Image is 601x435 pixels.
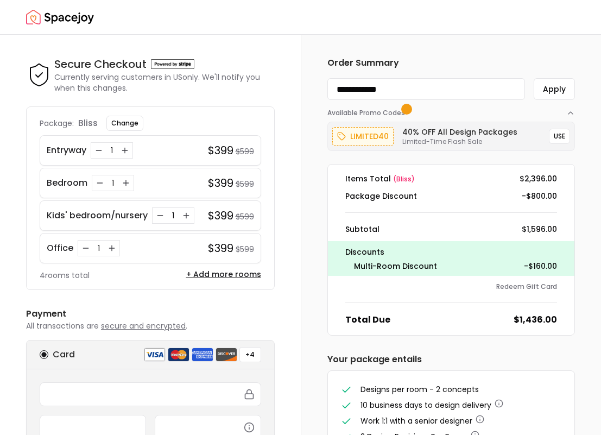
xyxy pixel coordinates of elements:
[107,178,118,188] div: 1
[40,118,74,129] p: Package:
[26,7,94,28] img: Spacejoy Logo
[354,261,437,272] dt: Multi-Room Discount
[393,174,415,184] span: ( bliss )
[239,347,261,362] button: +4
[47,242,73,255] p: Office
[106,116,143,131] button: Change
[78,117,98,130] p: bliss
[534,78,575,100] button: Apply
[106,145,117,156] div: 1
[168,210,179,221] div: 1
[236,211,254,222] small: $599
[549,129,570,144] button: USE
[192,348,213,362] img: american express
[236,244,254,255] small: $599
[327,117,575,151] div: Available Promo Codes
[53,348,75,361] h6: Card
[208,143,233,158] h4: $399
[522,191,557,201] dd: -$800.00
[402,127,517,137] h6: 40% OFF All Design Packages
[360,400,491,411] span: 10 business days to design delivery
[181,210,192,221] button: Increase quantity for Kids' bedroom/nursery
[93,145,104,156] button: Decrease quantity for Entryway
[327,353,575,366] h6: Your package entails
[106,243,117,254] button: Increase quantity for Office
[121,178,131,188] button: Increase quantity for Bedroom
[496,282,557,291] button: Redeem Gift Card
[345,224,379,235] dt: Subtotal
[345,313,390,326] dt: Total Due
[402,137,517,146] p: Limited-Time Flash Sale
[208,208,233,223] h4: $399
[94,178,105,188] button: Decrease quantity for Bedroom
[208,175,233,191] h4: $399
[345,191,417,201] dt: Package Discount
[47,176,87,190] p: Bedroom
[522,224,557,235] dd: $1,596.00
[26,320,275,331] p: All transactions are .
[327,56,575,70] h6: Order Summary
[360,384,479,395] span: Designs per room - 2 concepts
[350,130,389,143] p: limited40
[236,179,254,190] small: $599
[47,422,139,432] iframe: Campo de entrada seguro de la fecha de caducidad
[216,348,237,362] img: discover
[514,313,557,326] dd: $1,436.00
[162,422,254,432] iframe: Campo de entrada seguro para el CVC
[101,320,186,331] span: secure and encrypted
[47,144,86,157] p: Entryway
[168,348,189,362] img: mastercard
[26,7,94,28] a: Spacejoy
[345,245,558,259] p: Discounts
[119,145,130,156] button: Increase quantity for Entryway
[40,270,90,281] p: 4 rooms total
[80,243,91,254] button: Decrease quantity for Office
[144,348,166,362] img: visa
[54,56,147,72] h4: Secure Checkout
[54,72,275,93] p: Currently serving customers in US only. We'll notify you when this changes.
[155,210,166,221] button: Decrease quantity for Kids' bedroom/nursery
[345,173,415,184] dt: Items Total
[93,243,104,254] div: 1
[47,389,254,399] iframe: Campo de entrada seguro del número de tarjeta
[327,109,408,117] span: Available Promo Codes
[360,415,472,426] span: Work 1:1 with a senior designer
[47,209,148,222] p: Kids' bedroom/nursery
[236,146,254,157] small: $599
[26,307,275,320] h6: Payment
[186,269,261,280] button: + Add more rooms
[151,59,194,69] img: Powered by stripe
[208,241,233,256] h4: $399
[524,261,557,272] dd: -$160.00
[327,100,575,117] button: Available Promo Codes
[520,173,557,184] dd: $2,396.00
